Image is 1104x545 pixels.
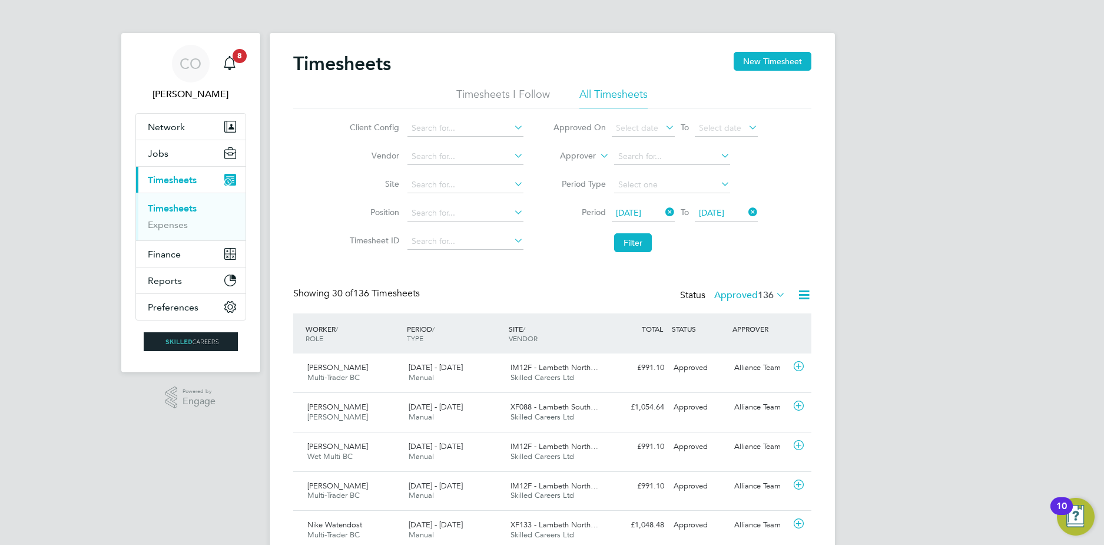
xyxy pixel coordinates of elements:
span: VENDOR [509,333,538,343]
span: IM12F - Lambeth North… [510,481,598,491]
span: [DATE] - [DATE] [409,402,463,412]
button: New Timesheet [734,52,811,71]
span: To [677,204,692,220]
label: Approved [714,289,785,301]
div: Approved [669,477,730,496]
div: PERIOD [404,318,506,349]
span: [DATE] - [DATE] [409,520,463,530]
span: / [336,324,338,333]
span: Wet Multi BC [307,451,353,461]
div: Timesheets [136,193,246,240]
span: 8 [233,49,247,63]
span: Manual [409,412,434,422]
label: Vendor [346,150,399,161]
span: Network [148,121,185,133]
span: [DATE] - [DATE] [409,481,463,491]
label: Site [346,179,399,189]
button: Network [136,114,246,140]
span: Manual [409,451,434,461]
span: [DATE] [699,207,724,218]
img: skilledcareers-logo-retina.png [144,332,238,351]
div: Status [680,288,788,304]
div: WORKER [303,318,405,349]
div: APPROVER [730,318,791,339]
input: Search for... [407,148,523,165]
div: Approved [669,398,730,417]
span: [PERSON_NAME] [307,362,368,372]
input: Search for... [407,120,523,137]
input: Search for... [614,148,730,165]
a: Timesheets [148,203,197,214]
li: All Timesheets [579,87,648,108]
div: Alliance Team [730,358,791,378]
button: Reports [136,267,246,293]
label: Period [553,207,606,217]
button: Jobs [136,140,246,166]
button: Timesheets [136,167,246,193]
span: [DATE] [616,207,641,218]
span: 136 [758,289,774,301]
span: IM12F - Lambeth North… [510,362,598,372]
span: CO [180,56,201,71]
label: Approved On [553,122,606,133]
button: Filter [614,233,652,252]
div: £1,054.64 [608,398,669,417]
span: XF088 - Lambeth South… [510,402,598,412]
button: Open Resource Center, 10 new notifications [1057,498,1095,536]
span: Manual [409,490,434,500]
span: Skilled Careers Ltd [510,490,574,500]
span: [PERSON_NAME] [307,412,368,422]
span: / [523,324,525,333]
div: £1,048.48 [608,516,669,535]
span: Skilled Careers Ltd [510,372,574,382]
div: £991.10 [608,477,669,496]
span: Nike Watendost [307,520,362,530]
span: IM12F - Lambeth North… [510,441,598,451]
span: Multi-Trader BC [307,530,360,540]
label: Position [346,207,399,217]
span: TYPE [407,333,423,343]
a: Powered byEngage [165,387,216,409]
li: Timesheets I Follow [456,87,550,108]
div: SITE [506,318,608,349]
span: Manual [409,372,434,382]
span: Skilled Careers Ltd [510,412,574,422]
span: Skilled Careers Ltd [510,530,574,540]
span: Powered by [183,387,216,397]
span: Select date [699,123,741,133]
h2: Timesheets [293,52,391,75]
div: Approved [669,437,730,457]
button: Preferences [136,294,246,320]
input: Search for... [407,177,523,193]
span: Select date [616,123,658,133]
span: Skilled Careers Ltd [510,451,574,461]
span: Finance [148,249,181,260]
span: Engage [183,397,216,407]
div: Alliance Team [730,398,791,417]
label: Period Type [553,179,606,189]
input: Search for... [407,205,523,222]
span: Reports [148,275,182,286]
span: ROLE [306,333,323,343]
div: STATUS [669,318,730,339]
span: Preferences [148,302,198,313]
span: [DATE] - [DATE] [409,362,463,372]
span: Craig O'Donovan [135,87,246,101]
div: Alliance Team [730,477,791,496]
input: Search for... [407,233,523,250]
span: [PERSON_NAME] [307,402,368,412]
span: [DATE] - [DATE] [409,441,463,451]
button: Finance [136,241,246,267]
span: Timesheets [148,174,197,186]
span: Multi-Trader BC [307,372,360,382]
div: Showing [293,288,422,300]
span: [PERSON_NAME] [307,441,368,451]
div: £991.10 [608,437,669,457]
input: Select one [614,177,730,193]
span: Multi-Trader BC [307,490,360,500]
span: TOTAL [642,324,663,333]
label: Approver [543,150,596,162]
label: Timesheet ID [346,235,399,246]
nav: Main navigation [121,33,260,372]
a: CO[PERSON_NAME] [135,45,246,101]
